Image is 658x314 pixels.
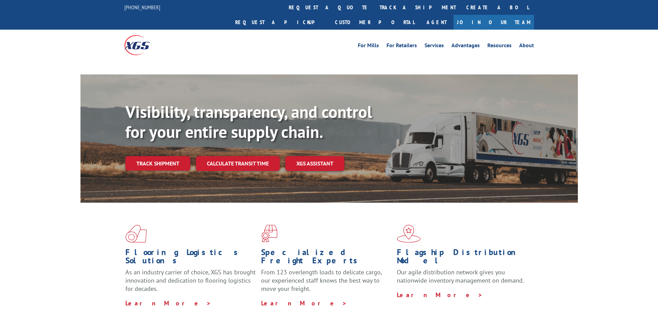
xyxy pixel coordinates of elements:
[397,248,527,268] h1: Flagship Distribution Model
[125,299,211,307] a: Learn More >
[125,225,147,243] img: xgs-icon-total-supply-chain-intelligence-red
[125,248,256,268] h1: Flooring Logistics Solutions
[397,268,524,284] span: Our agile distribution network gives you nationwide inventory management on demand.
[358,43,379,50] a: For Mills
[196,156,280,171] a: Calculate transit time
[125,156,190,171] a: Track shipment
[420,15,454,30] a: Agent
[519,43,534,50] a: About
[397,291,483,299] a: Learn More >
[387,43,417,50] a: For Retailers
[125,268,256,293] span: As an industry carrier of choice, XGS has brought innovation and dedication to flooring logistics...
[261,248,392,268] h1: Specialized Freight Experts
[230,15,330,30] a: Request a pickup
[425,43,444,50] a: Services
[125,101,372,142] b: Visibility, transparency, and control for your entire supply chain.
[454,15,534,30] a: Join Our Team
[261,225,277,243] img: xgs-icon-focused-on-flooring-red
[451,43,480,50] a: Advantages
[330,15,420,30] a: Customer Portal
[261,299,347,307] a: Learn More >
[487,43,512,50] a: Resources
[397,225,421,243] img: xgs-icon-flagship-distribution-model-red
[261,268,392,299] p: From 123 overlength loads to delicate cargo, our experienced staff knows the best way to move you...
[124,4,160,11] a: [PHONE_NUMBER]
[285,156,344,171] a: XGS ASSISTANT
